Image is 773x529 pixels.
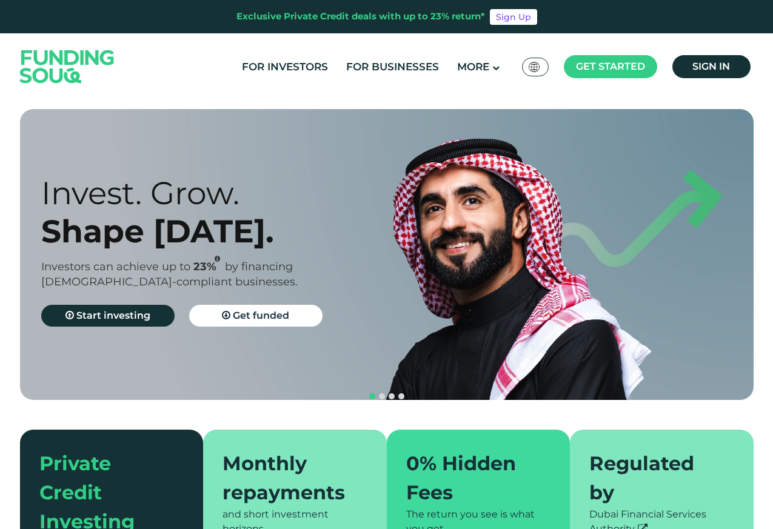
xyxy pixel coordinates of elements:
a: Sign Up [490,9,537,25]
i: 23% IRR (expected) ~ 15% Net yield (expected) [215,256,220,262]
span: 23% [193,260,225,273]
span: Start investing [76,310,150,321]
span: More [457,61,489,73]
div: Shape [DATE]. [41,212,408,250]
span: Get funded [233,310,289,321]
button: navigation [377,391,387,401]
a: For Businesses [343,57,442,77]
a: For Investors [239,57,331,77]
button: navigation [387,391,397,401]
div: 0% Hidden Fees [406,449,537,507]
div: Regulated by [589,449,720,507]
div: Exclusive Private Credit deals with up to 23% return* [236,10,485,24]
span: Get started [576,61,645,72]
button: navigation [397,391,406,401]
a: Get funded [189,305,323,327]
span: Investors can achieve up to [41,260,190,273]
div: Invest. Grow. [41,174,408,212]
a: Sign in [672,55,751,78]
span: by financing [DEMOGRAPHIC_DATA]-compliant businesses. [41,260,298,288]
span: Sign in [692,61,730,72]
img: Logo [8,36,127,97]
a: Start investing [41,305,175,327]
div: Monthly repayments [223,449,353,507]
button: navigation [367,391,377,401]
img: SA Flag [529,62,540,72]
